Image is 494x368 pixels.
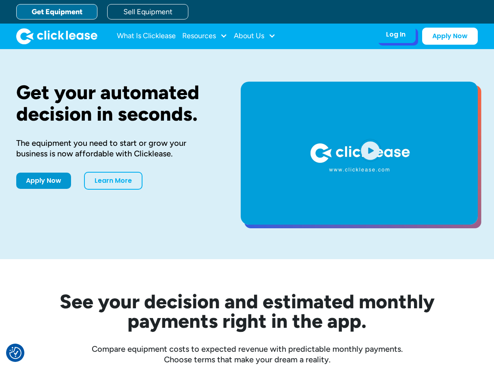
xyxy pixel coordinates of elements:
div: Compare equipment costs to expected revenue with predictable monthly payments. Choose terms that ... [16,344,478,365]
a: Sell Equipment [107,4,188,19]
div: Log In [386,30,406,39]
a: Get Equipment [16,4,97,19]
a: open lightbox [241,82,478,225]
a: What Is Clicklease [117,28,176,44]
img: Revisit consent button [9,347,22,359]
h1: Get your automated decision in seconds. [16,82,215,125]
img: Clicklease logo [16,28,97,44]
div: Resources [182,28,227,44]
div: About Us [234,28,276,44]
a: Apply Now [422,28,478,45]
button: Consent Preferences [9,347,22,359]
div: The equipment you need to start or grow your business is now affordable with Clicklease. [16,138,215,159]
h2: See your decision and estimated monthly payments right in the app. [20,292,475,331]
a: home [16,28,97,44]
img: Blue play button logo on a light blue circular background [359,139,381,162]
a: Apply Now [16,173,71,189]
a: Learn More [84,172,142,190]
